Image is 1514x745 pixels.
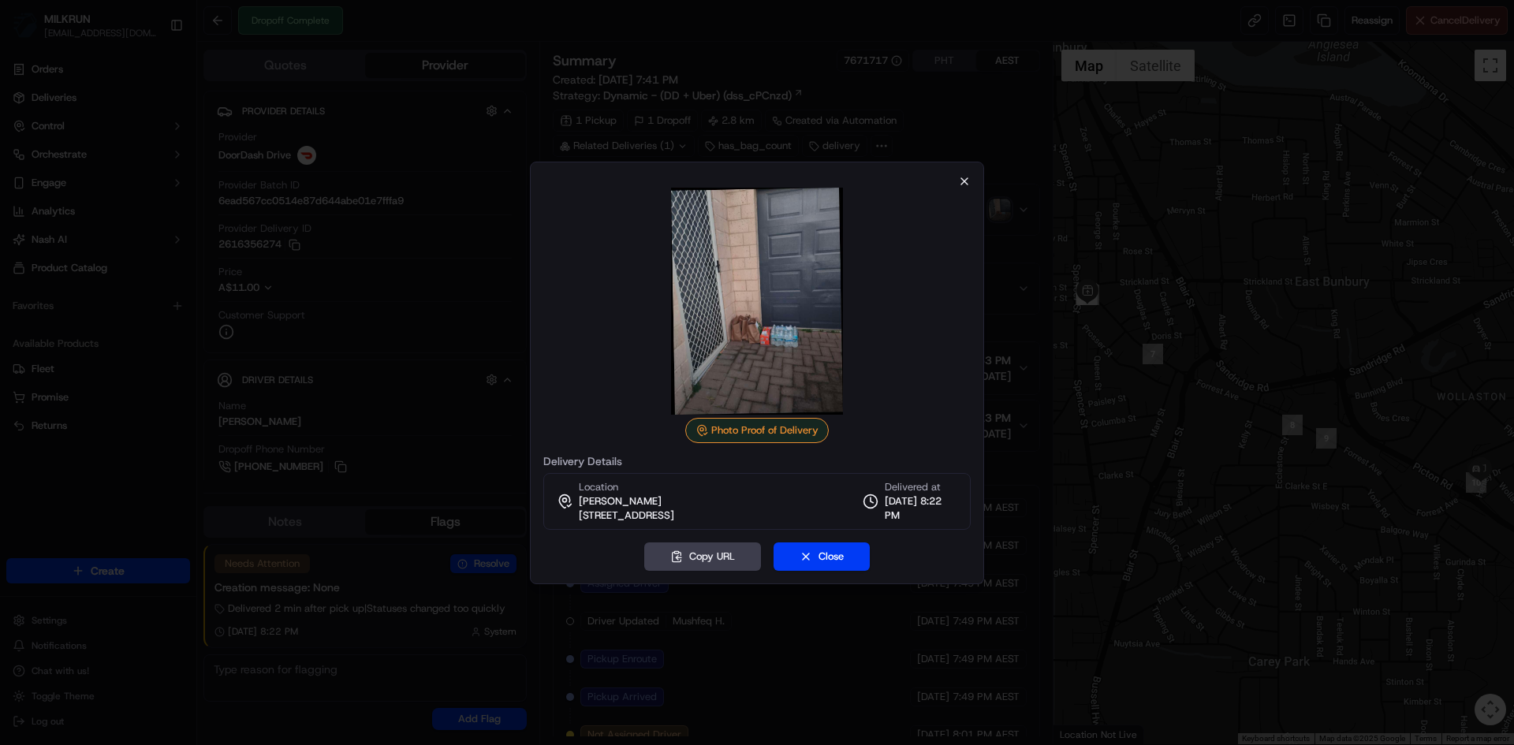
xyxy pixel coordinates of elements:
[644,542,761,571] button: Copy URL
[885,480,957,494] span: Delivered at
[579,508,674,523] span: [STREET_ADDRESS]
[685,418,829,443] div: Photo Proof of Delivery
[643,188,871,415] img: photo_proof_of_delivery image
[543,456,971,467] label: Delivery Details
[579,480,618,494] span: Location
[579,494,662,508] span: [PERSON_NAME]
[774,542,870,571] button: Close
[885,494,957,523] span: [DATE] 8:22 PM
